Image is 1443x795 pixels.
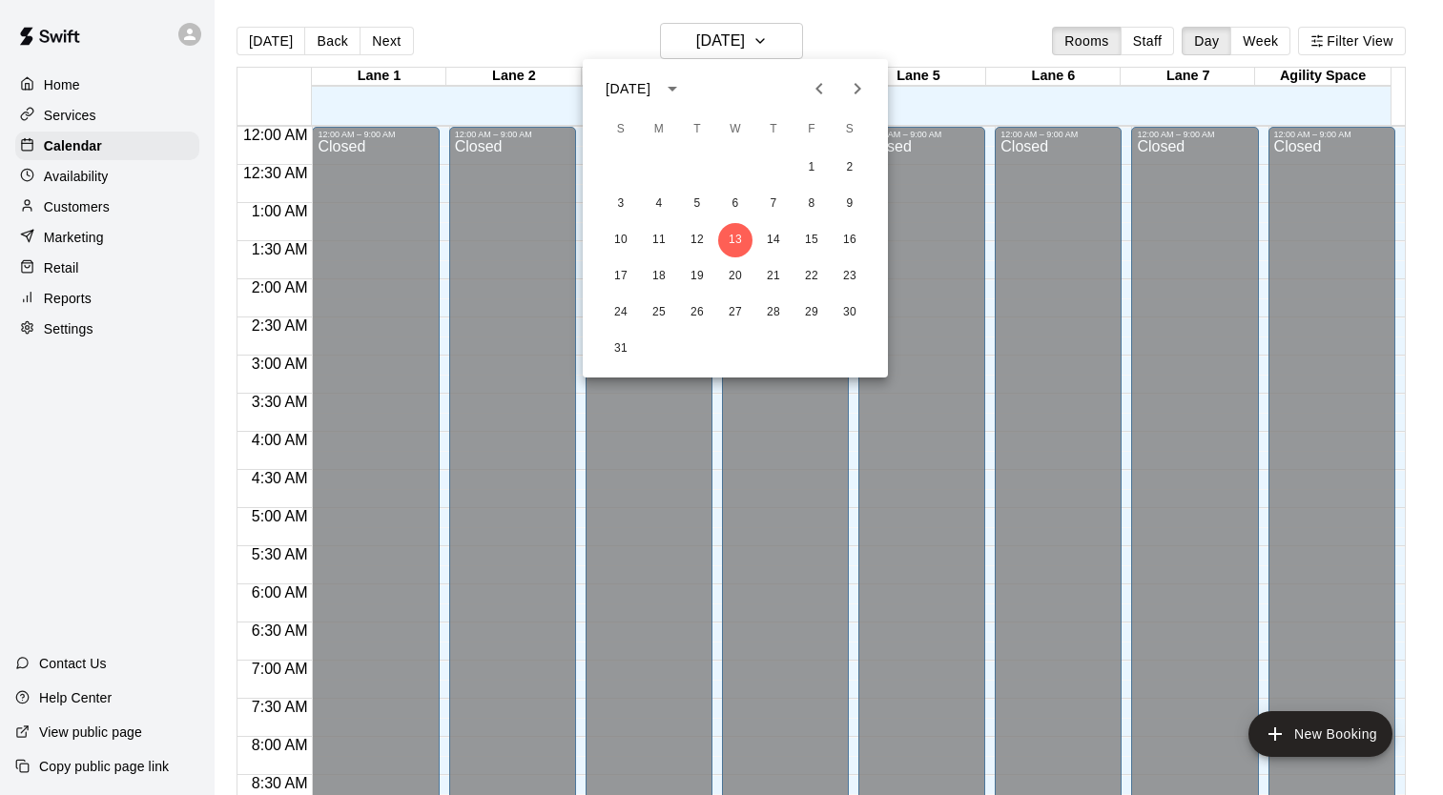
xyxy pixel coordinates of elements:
div: [DATE] [606,79,650,99]
button: 6 [718,187,752,221]
span: Thursday [756,111,791,149]
span: Tuesday [680,111,714,149]
button: 13 [718,223,752,257]
button: 25 [642,296,676,330]
button: 9 [833,187,867,221]
button: calendar view is open, switch to year view [656,72,689,105]
button: 17 [604,259,638,294]
button: 27 [718,296,752,330]
span: Friday [794,111,829,149]
button: 23 [833,259,867,294]
button: 31 [604,332,638,366]
button: Previous month [800,70,838,108]
button: 3 [604,187,638,221]
button: 18 [642,259,676,294]
button: 11 [642,223,676,257]
button: 30 [833,296,867,330]
button: 2 [833,151,867,185]
span: Sunday [604,111,638,149]
button: 14 [756,223,791,257]
button: 10 [604,223,638,257]
button: Next month [838,70,876,108]
button: 26 [680,296,714,330]
span: Wednesday [718,111,752,149]
button: 19 [680,259,714,294]
button: 5 [680,187,714,221]
span: Monday [642,111,676,149]
button: 1 [794,151,829,185]
button: 16 [833,223,867,257]
button: 7 [756,187,791,221]
button: 28 [756,296,791,330]
button: 8 [794,187,829,221]
button: 22 [794,259,829,294]
button: 15 [794,223,829,257]
button: 12 [680,223,714,257]
button: 4 [642,187,676,221]
button: 21 [756,259,791,294]
button: 29 [794,296,829,330]
button: 20 [718,259,752,294]
button: 24 [604,296,638,330]
span: Saturday [833,111,867,149]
